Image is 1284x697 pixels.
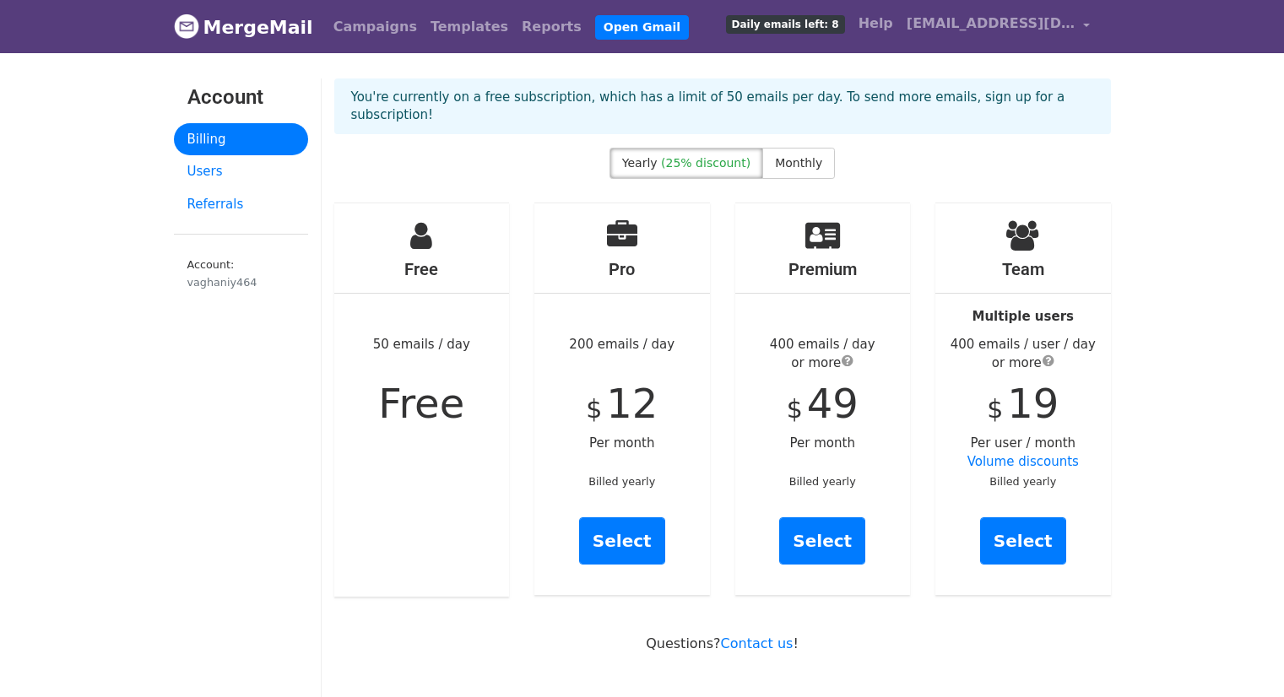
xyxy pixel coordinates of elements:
[935,203,1111,595] div: Per user / month
[972,309,1074,324] strong: Multiple users
[721,635,794,651] a: Contact us
[775,156,822,170] span: Monthly
[334,203,510,597] div: 50 emails / day
[378,380,464,427] span: Free
[174,123,308,156] a: Billing
[579,517,665,565] a: Select
[174,9,313,45] a: MergeMail
[980,517,1066,565] a: Select
[661,156,750,170] span: (25% discount)
[351,89,1094,124] p: You're currently on a free subscription, which has a limit of 50 emails per day. To send more ema...
[334,259,510,279] h4: Free
[787,394,803,424] span: $
[327,10,424,44] a: Campaigns
[967,454,1079,469] a: Volume discounts
[174,14,199,39] img: MergeMail logo
[606,380,658,427] span: 12
[989,475,1056,488] small: Billed yearly
[935,259,1111,279] h4: Team
[735,259,911,279] h4: Premium
[719,7,852,41] a: Daily emails left: 8
[1007,380,1059,427] span: 19
[735,203,911,595] div: Per month
[852,7,900,41] a: Help
[622,156,658,170] span: Yearly
[534,203,710,595] div: 200 emails / day Per month
[726,15,845,34] span: Daily emails left: 8
[424,10,515,44] a: Templates
[334,635,1111,652] p: Questions? !
[935,335,1111,373] div: 400 emails / user / day or more
[174,188,308,221] a: Referrals
[900,7,1097,46] a: [EMAIL_ADDRESS][DOMAIN_NAME]
[595,15,689,40] a: Open Gmail
[588,475,655,488] small: Billed yearly
[515,10,588,44] a: Reports
[907,14,1075,34] span: [EMAIL_ADDRESS][DOMAIN_NAME]
[779,517,865,565] a: Select
[187,274,295,290] div: vaghaniy464
[174,155,308,188] a: Users
[187,258,295,290] small: Account:
[789,475,856,488] small: Billed yearly
[807,380,859,427] span: 49
[534,259,710,279] h4: Pro
[586,394,602,424] span: $
[187,85,295,110] h3: Account
[735,335,911,373] div: 400 emails / day or more
[987,394,1003,424] span: $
